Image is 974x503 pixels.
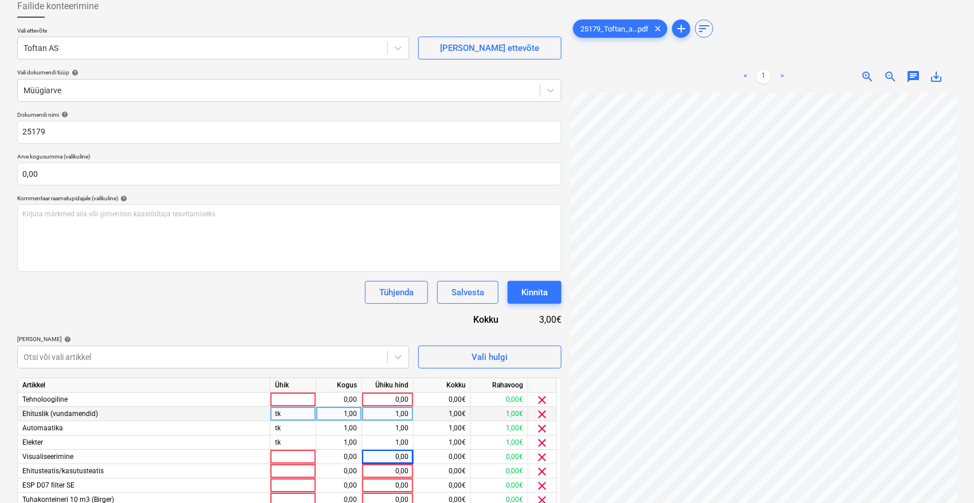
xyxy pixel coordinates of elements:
div: 0,00€ [414,464,471,478]
div: 0,00€ [471,393,528,407]
button: Tühjenda [365,281,428,304]
span: clear [651,22,665,35]
a: Page 1 is your current page [757,70,771,84]
div: 0,00€ [414,393,471,407]
div: 0,00€ [414,478,471,493]
div: Dokumendi nimi [17,111,561,118]
div: 1,00 [367,407,409,421]
div: 0,00 [367,393,409,407]
div: [PERSON_NAME] ettevõte [440,41,539,56]
button: Vali hulgi [418,346,561,369]
span: zoom_out [883,70,897,84]
div: 0,00€ [471,450,528,464]
div: Kommentaar raamatupidajale (valikuline) [17,195,561,202]
button: Salvesta [437,281,498,304]
input: Arve kogusumma (valikuline) [17,163,561,185]
div: Vali hulgi [472,350,508,365]
div: Artikkel [18,378,270,393]
span: clear [536,407,549,421]
div: 1,00€ [414,421,471,435]
span: help [118,195,127,202]
div: [PERSON_NAME] [17,335,409,343]
span: save_alt [929,70,943,84]
div: 1,00 [321,435,357,450]
div: 1,00€ [414,407,471,421]
span: Visualiseerimine [22,453,73,461]
span: help [62,336,71,343]
div: 25179_Toftan_a...pdf [573,19,667,38]
div: 1,00 [367,435,409,450]
span: chat [906,70,920,84]
input: Dokumendi nimi [17,121,561,144]
span: Automaatika [22,424,63,432]
div: Ühik [270,378,316,393]
div: 3,00€ [517,313,561,326]
div: 0,00 [321,393,357,407]
p: Arve kogusumma (valikuline) [17,153,561,163]
div: 1,00 [321,407,357,421]
div: 1,00 [367,421,409,435]
span: clear [536,436,549,450]
div: Salvesta [451,285,484,300]
div: 0,00 [367,478,409,493]
span: clear [536,450,549,464]
div: 0,00 [321,450,357,464]
div: 0,00€ [471,478,528,493]
p: Vali ettevõte [17,27,409,37]
span: add [674,22,688,35]
button: [PERSON_NAME] ettevõte [418,37,561,60]
span: clear [536,479,549,493]
div: 1,00€ [471,407,528,421]
div: 1,00 [321,421,357,435]
span: Ehitusteatis/kasutusteatis [22,467,104,475]
span: clear [536,465,549,478]
span: zoom_in [861,70,874,84]
div: Kogus [316,378,362,393]
span: clear [536,422,549,435]
div: tk [270,435,316,450]
div: Rahavoog [471,378,528,393]
a: Next page [775,70,789,84]
span: help [59,111,68,118]
div: 0,00 [321,478,357,493]
div: 1,00€ [471,421,528,435]
div: 0,00 [321,464,357,478]
span: Tehnoloogiline [22,395,68,403]
div: 1,00€ [414,435,471,450]
div: Ühiku hind [362,378,414,393]
div: 1,00€ [471,435,528,450]
div: tk [270,407,316,421]
a: Previous page [739,70,752,84]
div: Kinnita [521,285,548,300]
div: tk [270,421,316,435]
div: Kokku [414,378,471,393]
button: Kinnita [508,281,561,304]
div: 0,00€ [414,450,471,464]
span: sort [697,22,711,35]
span: clear [536,393,549,407]
span: ESP D07 filter SE [22,481,74,489]
div: 0,00 [367,464,409,478]
div: 0,00 [367,450,409,464]
div: Tühjenda [379,285,414,300]
div: Vali dokumendi tüüp [17,69,561,76]
span: 25179_Toftan_a...pdf [574,25,655,33]
span: Ehituslik (vundamendid) [22,410,98,418]
div: Kokku [413,313,517,326]
span: Elekter [22,438,43,446]
div: 0,00€ [471,464,528,478]
span: help [69,69,78,76]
